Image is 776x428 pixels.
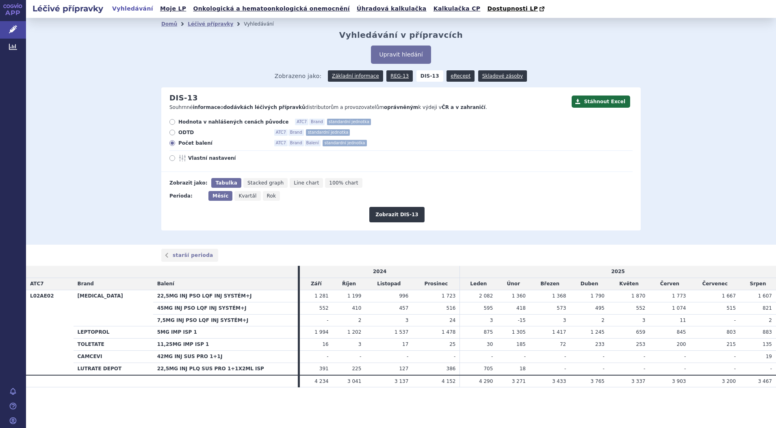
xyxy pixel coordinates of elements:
td: Únor [497,278,530,290]
span: 1 368 [552,293,566,299]
td: 2025 [460,266,776,278]
span: 4 290 [479,378,493,384]
span: 3 [563,317,566,323]
span: 1 537 [395,329,408,335]
span: 1 478 [442,329,455,335]
th: 22,5MG INJ PSO LQF INJ SYSTÉM+J [153,290,298,302]
span: 1 074 [672,305,686,311]
span: 3 [642,317,646,323]
span: 883 [763,329,772,335]
td: 2024 [300,266,460,278]
span: 2 [601,317,605,323]
span: 225 [352,366,361,372]
th: CAMCEVI [74,350,153,363]
span: 11 [680,317,686,323]
span: 1 667 [722,293,736,299]
span: 233 [595,341,605,347]
td: Květen [609,278,649,290]
strong: ČR a v zahraničí [442,104,486,110]
a: starší perioda [161,249,218,262]
span: 24 [449,317,455,323]
span: 1 199 [347,293,361,299]
span: 573 [557,305,566,311]
a: Dostupnosti LP [485,3,548,15]
span: 215 [726,341,736,347]
a: Úhradová kalkulačka [354,3,429,14]
span: 515 [726,305,736,311]
span: 3 [358,341,362,347]
span: 457 [399,305,408,311]
span: Zobrazeno jako: [275,70,322,82]
td: Březen [530,278,570,290]
span: - [734,354,736,359]
th: 5MG IMP ISP 1 [153,326,298,339]
span: 1 790 [591,293,605,299]
span: 1 723 [442,293,455,299]
a: Domů [161,21,177,27]
span: - [684,354,686,359]
span: 875 [483,329,493,335]
th: L02AE02 [26,290,74,375]
span: ATC7 [274,129,288,136]
span: Rok [267,193,276,199]
span: - [564,354,566,359]
button: Zobrazit DIS-13 [369,207,424,222]
span: - [603,366,605,372]
span: 3 765 [591,378,605,384]
span: 3 041 [347,378,361,384]
span: 135 [763,341,772,347]
td: Září [300,278,333,290]
div: Zobrazit jako: [169,178,207,188]
th: 22,5MG INJ PLQ SUS PRO 1+1X2ML ISP [153,363,298,375]
th: [MEDICAL_DATA] [74,290,153,326]
th: LUTRATE DEPOT [74,363,153,375]
a: Moje LP [158,3,189,14]
a: Onkologická a hematoonkologická onemocnění [191,3,352,14]
span: Brand [78,281,94,287]
span: ATC7 [30,281,44,287]
td: Červenec [690,278,740,290]
span: 418 [516,305,526,311]
span: 30 [487,341,493,347]
span: 3 137 [395,378,408,384]
span: 4 234 [314,378,328,384]
span: - [644,366,645,372]
span: 3 200 [722,378,736,384]
span: 1 245 [591,329,605,335]
a: Kalkulačka CP [431,3,483,14]
span: 552 [319,305,329,311]
span: 1 202 [347,329,361,335]
span: Line chart [294,180,319,186]
span: 595 [483,305,493,311]
p: Souhrnné o distributorům a provozovatelům k výdeji v . [169,104,568,111]
td: Srpen [740,278,776,290]
span: - [603,354,605,359]
span: Vlastní nastavení [188,155,277,161]
span: 996 [399,293,408,299]
span: 391 [319,366,329,372]
span: Brand [288,129,304,136]
span: 2 082 [479,293,493,299]
td: Listopad [365,278,412,290]
span: - [360,354,361,359]
td: Leden [460,278,497,290]
span: 100% chart [329,180,358,186]
span: 516 [447,305,456,311]
td: Červen [649,278,690,290]
th: TOLETATE [74,339,153,351]
span: ATC7 [274,140,288,146]
span: Dostupnosti LP [487,5,538,12]
span: 845 [677,329,686,335]
span: Brand [288,140,304,146]
span: - [564,366,566,372]
a: Skladové zásoby [478,70,527,82]
span: - [734,366,736,372]
span: - [407,354,408,359]
span: standardní jednotka [306,129,350,136]
span: Brand [309,119,325,125]
th: 11,25MG IMP ISP 1 [153,339,298,351]
strong: dodávkách léčivých přípravků [223,104,306,110]
h2: DIS-13 [169,93,198,102]
span: ATC7 [295,119,308,125]
span: - [644,354,645,359]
